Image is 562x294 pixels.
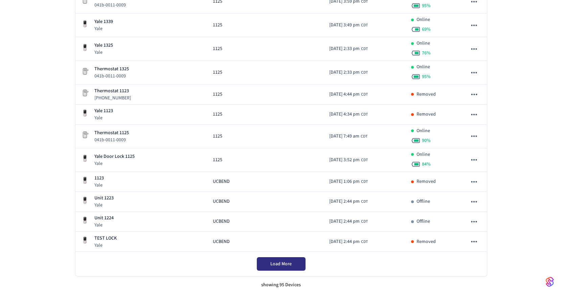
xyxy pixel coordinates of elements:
[417,238,436,245] p: Removed
[94,88,131,95] p: Thermostat 1123
[417,127,430,134] p: Online
[329,218,360,225] span: [DATE] 2:44 pm
[417,40,430,47] p: Online
[329,198,360,205] span: [DATE] 2:44 pm
[329,111,360,118] span: [DATE] 4:34 pm
[81,196,89,204] img: Yale Assure Touchscreen Wifi Smart Lock, Satin Nickel, Front
[213,178,230,185] span: UCBEND
[94,222,114,228] p: Yale
[329,69,368,76] div: America/Chicago
[329,45,360,52] span: [DATE] 2:33 pm
[422,50,431,56] span: 76 %
[422,137,431,144] span: 90 %
[94,175,104,182] p: 1123
[213,156,222,164] span: 1125
[546,276,554,287] img: SeamLogoGradient.69752ec5.svg
[329,22,360,29] span: [DATE] 3:49 pm
[329,178,360,185] span: [DATE] 1:06 pm
[94,42,113,49] p: Yale 1325
[94,18,113,25] p: Yale 1339
[94,153,135,160] p: Yale Door Lock 1125
[94,73,129,79] p: 041b-0011-0009
[329,133,367,140] div: America/Chicago
[94,115,113,121] p: Yale
[81,89,89,97] img: Placeholder Lock Image
[81,216,89,224] img: Yale Assure Touchscreen Wifi Smart Lock, Satin Nickel, Front
[417,178,436,185] p: Removed
[94,235,117,242] p: TEST LOCK
[329,218,368,225] div: America/Chicago
[329,45,368,52] div: America/Chicago
[361,112,368,118] span: CDT
[94,129,129,137] p: Thermostat 1125
[213,133,222,140] span: 1125
[81,44,89,52] img: Yale Assure Touchscreen Wifi Smart Lock, Satin Nickel, Front
[81,67,89,75] img: Placeholder Lock Image
[329,178,368,185] div: America/Chicago
[94,137,129,143] p: 041b-0011-0009
[94,25,113,32] p: Yale
[94,215,114,222] p: Unit 1224
[417,198,430,205] p: Offline
[361,133,367,140] span: CDT
[75,276,487,294] div: showing 95 Devices
[94,49,113,56] p: Yale
[329,133,359,140] span: [DATE] 7:49 am
[81,131,89,139] img: Placeholder Lock Image
[417,218,430,225] p: Offline
[422,161,431,168] span: 84 %
[94,2,129,8] p: 041b-0011-0009
[213,22,222,29] span: 1125
[94,160,135,167] p: Yale
[422,2,431,9] span: 95 %
[94,182,104,189] p: Yale
[361,239,368,245] span: CDT
[417,151,430,158] p: Online
[329,111,368,118] div: America/Chicago
[81,20,89,28] img: Yale Assure Touchscreen Wifi Smart Lock, Satin Nickel, Front
[361,179,368,185] span: CDT
[417,111,436,118] p: Removed
[361,70,368,76] span: CDT
[270,261,292,267] span: Load More
[213,218,230,225] span: UCBEND
[213,111,222,118] span: 1125
[361,22,368,28] span: CDT
[94,202,114,209] p: Yale
[213,69,222,76] span: 1125
[329,91,368,98] div: America/Chicago
[417,64,430,71] p: Online
[361,157,368,163] span: CDT
[213,45,222,52] span: 1125
[81,154,89,163] img: Yale Assure Touchscreen Wifi Smart Lock, Satin Nickel, Front
[94,242,117,249] p: Yale
[94,107,113,115] p: Yale 1123
[422,26,431,33] span: 69 %
[81,176,89,185] img: Yale Assure Touchscreen Wifi Smart Lock, Satin Nickel, Front
[422,73,431,80] span: 95 %
[257,257,306,271] button: Load More
[361,199,368,205] span: CDT
[213,238,230,245] span: UCBEND
[329,156,360,164] span: [DATE] 3:52 pm
[417,91,436,98] p: Removed
[213,198,230,205] span: UCBEND
[417,16,430,23] p: Online
[361,219,368,225] span: CDT
[361,46,368,52] span: CDT
[213,91,222,98] span: 1125
[94,66,129,73] p: Thermostat 1325
[361,92,368,98] span: CDT
[94,95,131,101] p: [PHONE_NUMBER]
[81,109,89,117] img: Yale Assure Touchscreen Wifi Smart Lock, Satin Nickel, Front
[94,195,114,202] p: Unit 1223
[329,69,360,76] span: [DATE] 2:33 pm
[329,238,360,245] span: [DATE] 2:44 pm
[329,238,368,245] div: America/Chicago
[81,236,89,244] img: Yale Assure Touchscreen Wifi Smart Lock, Satin Nickel, Front
[329,198,368,205] div: America/Chicago
[329,91,360,98] span: [DATE] 4:44 pm
[329,22,368,29] div: America/Chicago
[329,156,368,164] div: America/Chicago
